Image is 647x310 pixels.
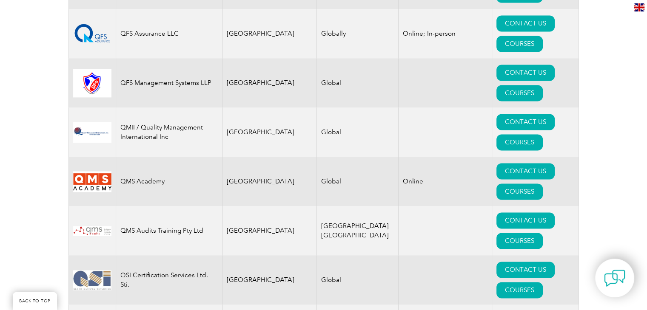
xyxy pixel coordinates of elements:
img: contact-chat.png [604,268,625,289]
img: fcc1e7ab-22ab-ea11-a812-000d3ae11abd-logo.jpg [73,226,111,236]
img: 0b361341-efa0-ea11-a812-000d3ae11abd-logo.jpg [73,69,111,98]
td: [GEOGRAPHIC_DATA] [222,107,317,157]
a: COURSES [496,233,543,249]
img: en [634,3,644,11]
a: BACK TO TOP [13,292,57,310]
img: d621cc73-b749-ea11-a812-000d3a7940d5-logo.jpg [73,270,111,290]
a: CONTACT US [496,212,555,228]
td: QSI Certification Services Ltd. Sti. [116,255,222,304]
a: COURSES [496,282,543,298]
img: 6975e5b9-6c12-ed11-b83d-00224814fd52-logo.png [73,23,111,44]
td: QMII / Quality Management International Inc [116,107,222,157]
a: COURSES [496,134,543,150]
td: [GEOGRAPHIC_DATA] [222,58,317,107]
a: COURSES [496,183,543,200]
td: [GEOGRAPHIC_DATA] [GEOGRAPHIC_DATA] [317,206,399,255]
a: CONTACT US [496,114,555,130]
td: Global [317,255,399,304]
td: [GEOGRAPHIC_DATA] [222,157,317,206]
td: Globally [317,9,399,58]
a: CONTACT US [496,15,555,31]
a: CONTACT US [496,65,555,81]
td: Global [317,58,399,107]
a: COURSES [496,36,543,52]
td: QFS Assurance LLC [116,9,222,58]
td: Online [399,157,492,206]
a: CONTACT US [496,262,555,278]
img: fef9a287-346f-eb11-a812-002248153038-logo.png [73,122,111,143]
a: COURSES [496,85,543,101]
td: Global [317,157,399,206]
td: [GEOGRAPHIC_DATA] [222,255,317,304]
td: [GEOGRAPHIC_DATA] [222,206,317,255]
td: Online; In-person [399,9,492,58]
td: QMS Audits Training Pty Ltd [116,206,222,255]
td: [GEOGRAPHIC_DATA] [222,9,317,58]
img: 6d1a8ff1-2d6a-eb11-a812-00224814616a-logo.png [73,171,111,192]
td: QFS Management Systems LLP [116,58,222,107]
td: QMS Academy [116,157,222,206]
a: CONTACT US [496,163,555,179]
td: Global [317,107,399,157]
